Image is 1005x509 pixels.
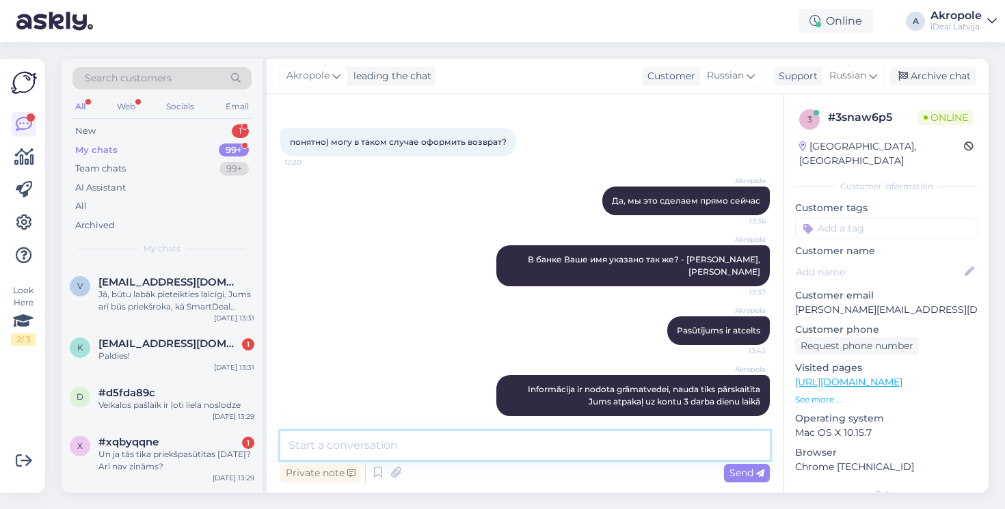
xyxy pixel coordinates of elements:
[795,394,978,406] p: See more ...
[795,337,919,355] div: Request phone number
[906,12,925,31] div: A
[284,157,336,167] span: 12:20
[144,243,180,255] span: My chats
[829,68,866,83] span: Russian
[714,364,766,374] span: Akropole
[77,391,83,402] span: d
[214,362,254,372] div: [DATE] 13:31
[75,143,118,157] div: My chats
[918,110,974,125] span: Online
[890,67,976,85] div: Archive chat
[795,180,978,193] div: Customer information
[11,284,36,346] div: Look Here
[11,333,36,346] div: 2 / 3
[77,342,83,353] span: k
[729,467,764,479] span: Send
[930,10,982,21] div: Akropole
[930,10,997,32] a: AkropoleiDeal Latvija
[799,139,964,168] div: [GEOGRAPHIC_DATA], [GEOGRAPHIC_DATA]
[807,114,812,124] span: 3
[714,216,766,226] span: 13:36
[795,445,978,460] p: Browser
[612,195,760,206] span: Да, мы это сделаем прямо сейчас
[714,305,766,316] span: Akropole
[799,9,873,33] div: Online
[795,201,978,215] p: Customer tags
[98,338,241,350] span: kristjuwwwasavchenko@gmail.com
[714,346,766,356] span: 13:42
[795,460,978,474] p: Chrome [TECHNICAL_ID]
[213,473,254,483] div: [DATE] 13:29
[75,162,126,176] div: Team chats
[714,417,766,427] span: 13:43
[773,69,818,83] div: Support
[290,137,507,147] span: понятно) могу в таком случае оформить возврат?
[528,254,762,277] span: В банке Ваше имя указано так же? - [PERSON_NAME], [PERSON_NAME]
[213,411,254,422] div: [DATE] 13:29
[714,234,766,245] span: Akropole
[642,69,695,83] div: Customer
[796,264,962,279] input: Add name
[930,21,982,32] div: iDeal Latvija
[286,68,330,83] span: Akropole
[219,162,249,176] div: 99+
[75,219,115,232] div: Archived
[98,276,241,288] span: vecuks26@inbox.lv
[223,98,252,115] div: Email
[214,313,254,323] div: [DATE] 13:31
[98,399,254,411] div: Veikalos pašlaik ir ļoti liela noslodze
[714,176,766,186] span: Akropole
[72,98,88,115] div: All
[98,387,155,399] span: #d5fda89c
[98,288,254,313] div: Jā, būtu labāk pieteikties laicīgi, Jums arī būs priekšroka, kā SmartDeal lietotājam, kā arī atgr...
[795,488,978,500] div: Extra
[242,437,254,449] div: 1
[98,448,254,473] div: Un ja tās tika priekšpasūtītas [DATE]? Arī nav zināms?
[528,384,762,407] span: Informācija ir nodota grāmatvedei, nauda tiks pārskaitīta Jums atpakaļ uz kontu 3 darba dienu laikā
[677,325,760,335] span: Pasūtījums ir atcelts
[232,124,249,138] div: 1
[714,287,766,297] span: 13:37
[795,411,978,426] p: Operating system
[795,288,978,303] p: Customer email
[77,281,83,291] span: v
[242,338,254,350] div: 1
[77,441,83,451] span: x
[707,68,744,83] span: Russian
[348,69,431,83] div: leading the chat
[98,436,159,448] span: #xqbyqqne
[75,124,96,138] div: New
[795,426,978,440] p: Mac OS X 10.15.7
[98,350,254,362] div: Paldies!
[795,322,978,337] p: Customer phone
[795,361,978,375] p: Visited pages
[11,70,37,96] img: Askly Logo
[795,244,978,258] p: Customer name
[219,143,249,157] div: 99+
[828,109,918,126] div: # 3snaw6p5
[795,303,978,317] p: [PERSON_NAME][EMAIL_ADDRESS][DOMAIN_NAME]
[85,71,172,85] span: Search customers
[795,218,978,238] input: Add a tag
[280,464,361,482] div: Private note
[75,181,126,195] div: AI Assistant
[795,376,902,388] a: [URL][DOMAIN_NAME]
[163,98,197,115] div: Socials
[75,200,87,213] div: All
[114,98,138,115] div: Web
